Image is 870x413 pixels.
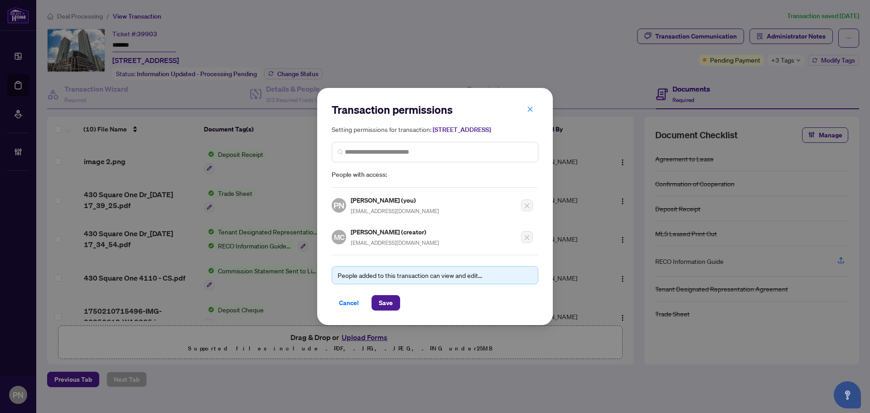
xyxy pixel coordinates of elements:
[351,239,439,246] span: [EMAIL_ADDRESS][DOMAIN_NAME]
[351,195,439,205] h5: [PERSON_NAME] (you)
[332,102,538,117] h2: Transaction permissions
[333,232,344,243] span: MC
[338,149,343,155] img: search_icon
[372,295,400,311] button: Save
[527,106,533,112] span: close
[379,296,393,310] span: Save
[351,227,439,237] h5: [PERSON_NAME] (creator)
[433,126,491,134] span: [STREET_ADDRESS]
[333,199,344,212] span: PN
[834,381,861,408] button: Open asap
[339,296,359,310] span: Cancel
[338,270,532,280] div: People added to this transaction can view and edit...
[332,170,538,180] span: People with access:
[332,295,366,311] button: Cancel
[351,208,439,214] span: [EMAIL_ADDRESS][DOMAIN_NAME]
[332,124,538,135] h5: Setting permissions for transaction:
